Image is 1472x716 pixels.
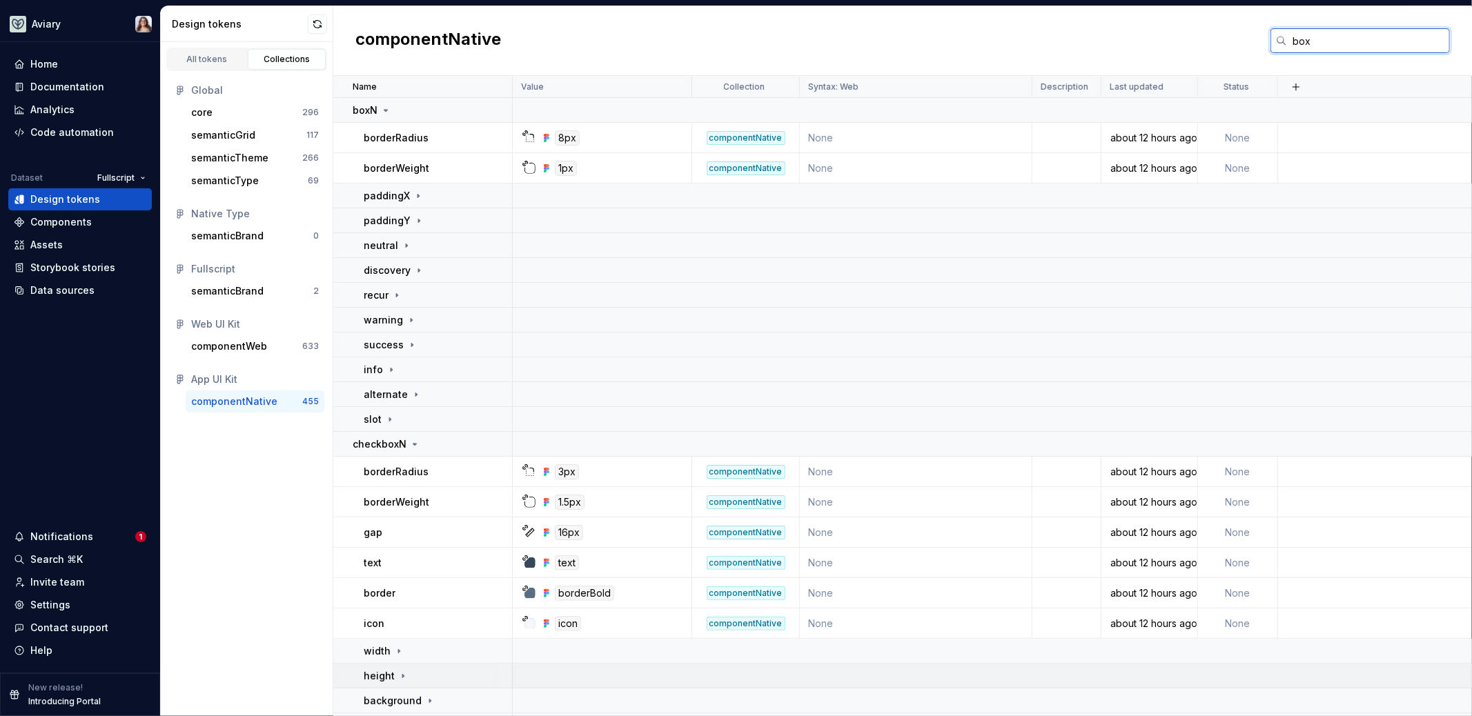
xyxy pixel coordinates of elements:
[30,215,92,229] div: Components
[800,153,1032,183] td: None
[32,17,61,31] div: Aviary
[30,598,70,612] div: Settings
[186,170,324,192] button: semanticType69
[8,99,152,121] a: Analytics
[808,81,858,92] p: Syntax: Web
[364,644,391,658] p: width
[8,548,152,570] button: Search ⌘K
[11,172,43,183] div: Dataset
[30,261,115,275] div: Storybook stories
[364,586,395,600] p: border
[186,280,324,302] button: semanticBrand2
[1287,28,1450,53] input: Search in tokens...
[800,578,1032,608] td: None
[186,335,324,357] button: componentWeb633
[1198,153,1278,183] td: None
[1102,465,1197,479] div: about 12 hours ago
[1224,81,1249,92] p: Status
[707,617,785,630] div: componentNative
[191,151,268,165] div: semanticTheme
[364,526,382,539] p: gap
[186,124,324,146] a: semanticGrid117
[30,103,75,117] div: Analytics
[8,53,152,75] a: Home
[191,207,319,221] div: Native Type
[521,81,544,92] p: Value
[8,594,152,616] a: Settings
[1198,123,1278,153] td: None
[30,284,95,297] div: Data sources
[364,161,429,175] p: borderWeight
[302,341,319,352] div: 633
[353,81,377,92] p: Name
[253,54,322,65] div: Collections
[800,487,1032,517] td: None
[555,464,579,479] div: 3px
[8,571,152,593] a: Invite team
[191,317,319,331] div: Web UI Kit
[186,147,324,169] button: semanticTheme266
[1102,586,1197,600] div: about 12 hours ago
[135,16,152,32] img: Brittany Hogg
[800,457,1032,487] td: None
[364,465,429,479] p: borderRadius
[173,54,242,65] div: All tokens
[30,644,52,657] div: Help
[707,161,785,175] div: componentNative
[302,396,319,407] div: 455
[707,131,785,145] div: componentNative
[191,284,264,298] div: semanticBrand
[1102,161,1197,175] div: about 12 hours ago
[30,575,84,589] div: Invite team
[364,189,410,203] p: paddingX
[1198,487,1278,517] td: None
[364,313,403,327] p: warning
[353,437,406,451] p: checkboxN
[364,556,382,570] p: text
[364,388,408,401] p: alternate
[186,101,324,123] a: core296
[8,234,152,256] a: Assets
[30,553,83,566] div: Search ⌘K
[30,238,63,252] div: Assets
[191,395,277,408] div: componentNative
[172,17,308,31] div: Design tokens
[10,16,26,32] img: 256e2c79-9abd-4d59-8978-03feab5a3943.png
[364,495,429,509] p: borderWeight
[364,617,384,630] p: icon
[302,107,319,118] div: 296
[8,279,152,301] a: Data sources
[555,616,581,631] div: icon
[364,239,398,252] p: neutral
[1198,548,1278,578] td: None
[186,390,324,412] button: componentNative455
[1198,517,1278,548] td: None
[707,526,785,539] div: componentNative
[1198,578,1278,608] td: None
[8,526,152,548] button: Notifications1
[8,257,152,279] a: Storybook stories
[1102,495,1197,509] div: about 12 hours ago
[91,168,152,188] button: Fullscript
[135,531,146,542] span: 1
[364,214,411,228] p: paddingY
[707,465,785,479] div: componentNative
[364,338,404,352] p: success
[364,363,383,377] p: info
[1198,457,1278,487] td: None
[1102,526,1197,539] div: about 12 hours ago
[28,696,101,707] p: Introducing Portal
[191,128,255,142] div: semanticGrid
[186,225,324,247] a: semanticBrand0
[302,152,319,163] div: 266
[191,174,259,188] div: semanticType
[191,83,319,97] div: Global
[353,103,377,117] p: boxN
[8,617,152,639] button: Contact support
[1102,617,1197,630] div: about 12 hours ago
[1041,81,1088,92] p: Description
[8,121,152,143] a: Code automation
